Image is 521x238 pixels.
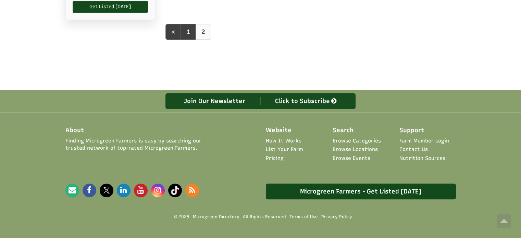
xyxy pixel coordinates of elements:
[65,137,222,152] span: Finding Microgreen Farmers is easy by searching our trusted network of top-rated Microgreen Farmers.
[174,214,189,220] span: © 2025
[321,214,352,220] a: Privacy Policy
[266,146,303,153] a: List Your Farm
[181,24,196,40] a: 1
[193,214,239,220] a: Microgreen Directory
[266,137,301,145] a: How It Works
[266,184,456,199] a: Microgreen Farmers - Get Listed [DATE]
[399,155,445,162] a: Nutrition Sources
[266,155,284,162] a: Pricing
[165,24,181,40] a: prev
[100,184,113,197] img: Microgreen Directory X
[65,126,84,135] span: About
[333,155,370,162] a: Browse Events
[171,28,175,36] span: «
[399,146,428,153] a: Contact Us
[333,146,378,153] a: Browse Locations
[201,28,205,36] b: 2
[168,184,182,197] img: Microgreen Directory Tiktok
[169,97,261,105] div: Join Our Newsletter
[243,214,286,220] span: All Rights Reserved
[333,126,353,135] span: Search
[399,137,449,145] a: Farm Member Login
[261,97,352,105] div: Click to Subscribe
[333,137,381,145] a: Browse Categories
[165,93,356,109] a: Join Our Newsletter Click to Subscribe
[196,24,211,40] a: 2
[266,126,291,135] span: Website
[399,126,424,135] span: Support
[73,1,148,13] a: Get Listed [DATE]
[289,214,318,220] a: Terms of Use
